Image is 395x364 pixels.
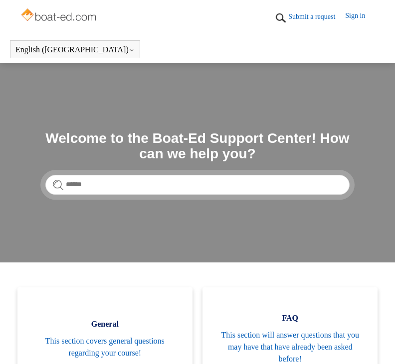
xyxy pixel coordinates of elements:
h1: Welcome to the Boat-Ed Support Center! How can we help you? [45,131,350,162]
a: Submit a request [288,11,345,22]
span: This section covers general questions regarding your course! [32,335,178,359]
button: English ([GEOGRAPHIC_DATA]) [15,45,135,54]
a: Sign in [345,10,375,25]
span: General [32,318,178,330]
img: Boat-Ed Help Center home page [20,6,99,26]
span: FAQ [217,312,363,324]
img: 01HZPCYTXV3JW8MJV9VD7EMK0H [273,10,288,25]
input: Search [45,175,350,195]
